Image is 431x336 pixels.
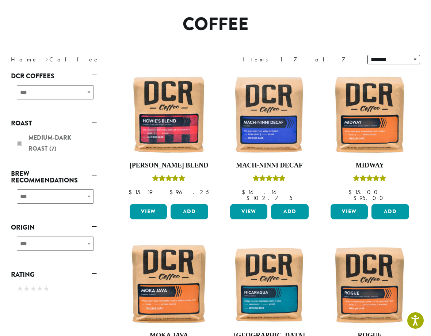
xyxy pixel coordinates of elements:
[329,73,411,156] img: Midway-12oz-300x300.jpg
[329,243,411,326] img: Rogue-12oz-300x300.jpg
[5,14,426,35] h1: Coffee
[228,73,310,201] a: Mach-Ninni DecafRated 5.00 out of 5
[242,188,287,196] bdi: 16.16
[128,73,210,201] a: [PERSON_NAME] BlendRated 4.67 out of 5
[353,174,386,185] div: Rated 5.00 out of 5
[294,188,297,196] span: –
[11,221,97,234] a: Origin
[11,167,97,186] a: Brew Recommendations
[46,53,48,64] span: ›
[11,281,97,298] div: Rating
[11,186,97,212] div: Brew Recommendations
[11,70,97,82] a: DCR Coffees
[348,188,355,196] span: $
[271,204,308,219] button: Add
[11,82,97,108] div: DCR Coffees
[246,194,252,202] span: $
[329,162,411,170] h4: Midway
[353,194,386,202] bdi: 95.00
[128,73,210,156] img: Howies-Blend-12oz-300x300.jpg
[128,162,210,170] h4: [PERSON_NAME] Blend
[331,204,368,219] a: View
[329,73,411,201] a: MidwayRated 5.00 out of 5
[11,129,97,159] div: Roast
[253,174,286,185] div: Rated 5.00 out of 5
[128,243,210,326] img: Moka-Java-12oz-300x300.jpg
[129,188,153,196] bdi: 15.19
[246,194,293,202] bdi: 102.75
[169,188,209,196] bdi: 96.25
[371,204,409,219] button: Add
[388,188,391,196] span: –
[228,162,310,170] h4: Mach-Ninni Decaf
[353,194,359,202] span: $
[11,268,97,281] a: Rating
[130,204,167,219] a: View
[169,188,176,196] span: $
[129,188,135,196] span: $
[228,243,310,326] img: Nicaragua-12oz-300x300.jpg
[11,234,97,260] div: Origin
[11,56,38,63] a: Home
[160,188,163,196] span: –
[242,188,248,196] span: $
[348,188,381,196] bdi: 15.00
[243,55,356,64] div: Items 1-7 of 7
[228,73,310,156] img: Mach-Ninni-Decaf-12oz-300x300.jpg
[171,204,208,219] button: Add
[230,204,267,219] a: View
[152,174,185,185] div: Rated 4.67 out of 5
[11,117,97,129] a: Roast
[11,55,205,64] nav: Breadcrumb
